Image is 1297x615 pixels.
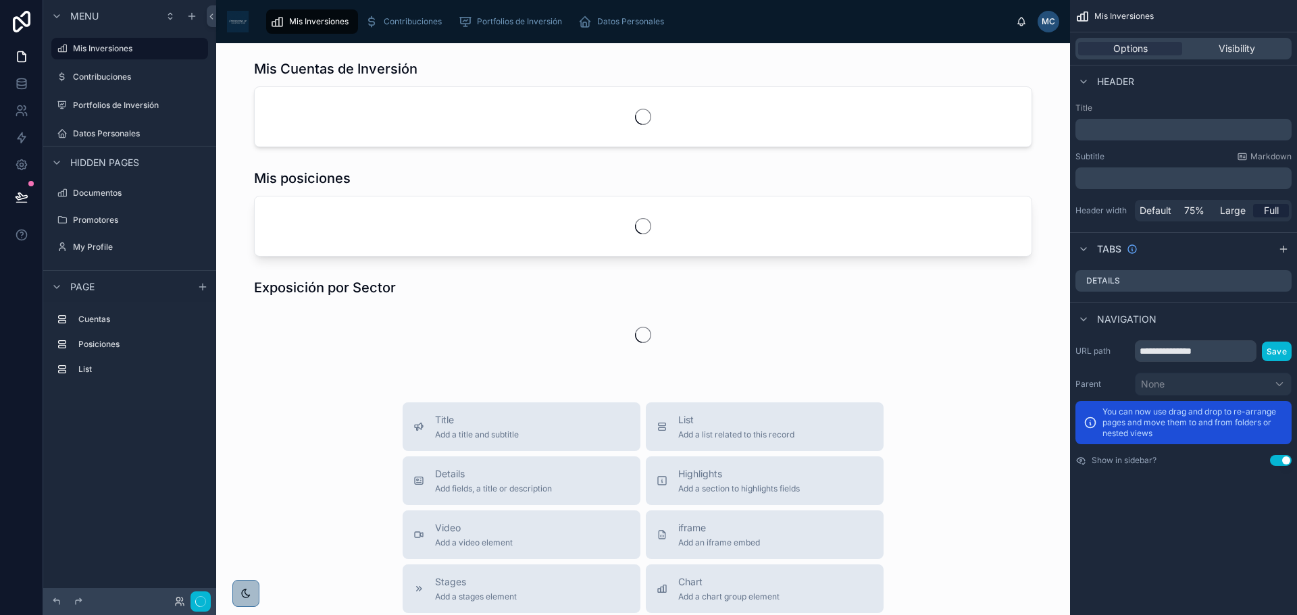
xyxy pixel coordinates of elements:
img: App logo [227,11,249,32]
a: Mis Inversiones [51,38,208,59]
label: URL path [1075,346,1129,356]
label: Header width [1075,205,1129,216]
span: Add a stages element [435,591,517,602]
span: Add a section to highlights fields [678,483,800,494]
button: iframeAdd an iframe embed [646,510,884,559]
span: Navigation [1097,313,1156,326]
div: scrollable content [1075,119,1292,140]
label: Details [1086,275,1120,286]
button: Save [1262,342,1292,361]
span: Add fields, a title or description [435,483,552,494]
a: Datos Personales [51,123,208,144]
label: Title [1075,103,1292,113]
label: Parent [1075,379,1129,390]
span: Visibility [1219,42,1255,55]
a: Mis Inversiones [266,9,358,34]
span: MC [1042,16,1055,27]
span: Mis Inversiones [289,16,349,27]
a: Markdown [1237,151,1292,162]
button: StagesAdd a stages element [403,564,640,613]
div: scrollable content [1075,167,1292,189]
span: None [1141,377,1165,391]
div: scrollable content [43,302,216,394]
span: Options [1113,42,1148,55]
a: Contribuciones [51,66,208,88]
label: Show in sidebar? [1092,455,1156,466]
label: Portfolios de Inversión [73,100,205,111]
span: Full [1264,204,1279,217]
a: Portfolios de Inversión [454,9,571,34]
span: Tabs [1097,242,1121,256]
label: My Profile [73,242,205,252]
button: DetailsAdd fields, a title or description [403,456,640,505]
span: iframe [678,521,760,535]
label: Posiciones [78,339,203,350]
span: Markdown [1250,151,1292,162]
span: Details [435,467,552,481]
label: Contribuciones [73,72,205,82]
span: Add a chart group element [678,591,780,602]
span: Chart [678,575,780,589]
span: Header [1097,75,1134,88]
span: Contribuciones [384,16,442,27]
a: My Profile [51,236,208,258]
span: Large [1220,204,1246,217]
span: Page [70,280,95,294]
span: Highlights [678,467,800,481]
a: Promotores [51,209,208,231]
span: Portfolios de Inversión [477,16,562,27]
label: Datos Personales [73,128,205,139]
label: Mis Inversiones [73,43,200,54]
span: Stages [435,575,517,589]
button: ChartAdd a chart group element [646,564,884,613]
span: 75% [1184,204,1204,217]
span: Add a list related to this record [678,429,794,440]
label: Promotores [73,215,205,225]
label: List [78,364,203,375]
button: HighlightsAdd a section to highlights fields [646,456,884,505]
button: None [1135,373,1292,396]
label: Documentos [73,188,205,198]
span: Mis Inversiones [1094,11,1154,22]
a: Documentos [51,182,208,204]
span: Menu [70,9,99,23]
a: Datos Personales [574,9,673,34]
span: Add a title and subtitle [435,429,519,440]
div: scrollable content [259,7,1016,36]
label: Cuentas [78,314,203,325]
span: Title [435,413,519,427]
a: Portfolios de Inversión [51,95,208,116]
span: Add an iframe embed [678,537,760,548]
span: Hidden pages [70,156,139,169]
span: Add a video element [435,537,513,548]
p: You can now use drag and drop to re-arrange pages and move them to and from folders or nested views [1102,406,1283,439]
label: Subtitle [1075,151,1104,162]
button: VideoAdd a video element [403,510,640,559]
span: Default [1140,204,1171,217]
span: Video [435,521,513,535]
span: Datos Personales [597,16,664,27]
button: TitleAdd a title and subtitle [403,402,640,451]
span: List [678,413,794,427]
button: ListAdd a list related to this record [646,402,884,451]
a: Contribuciones [361,9,451,34]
